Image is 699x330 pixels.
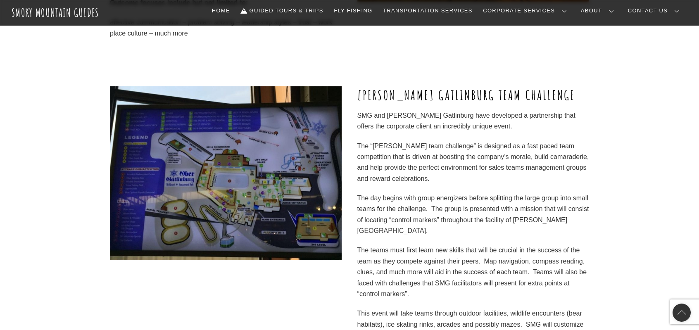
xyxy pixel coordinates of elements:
span: SMG and [PERSON_NAME] Gatlinburg have developed a partnership that offers the corporate client an... [357,112,575,130]
a: Guided Tours & Trips [238,2,327,19]
a: Smoky Mountain Guides [12,6,99,19]
a: Fly Fishing [330,2,376,19]
p: The day begins with group energizers before splitting the large group into small teams for the ch... [357,193,589,237]
h2: [PERSON_NAME] GATLINBURG TEAM CHALLENGE [357,86,589,104]
a: About [578,2,621,19]
p: The “[PERSON_NAME] team challenge” is designed as a fast paced team competition that is driven at... [357,141,589,185]
a: Contact Us [625,2,686,19]
a: Transportation Services [380,2,476,19]
img: IMG_8019 [110,86,342,260]
a: Home [209,2,233,19]
p: effective communication – problem solving – leadership styles – trust – work place culture – much... [110,17,342,39]
p: The teams must first learn new skills that will be crucial in the success of the team as they com... [357,245,589,299]
a: Corporate Services [480,2,573,19]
